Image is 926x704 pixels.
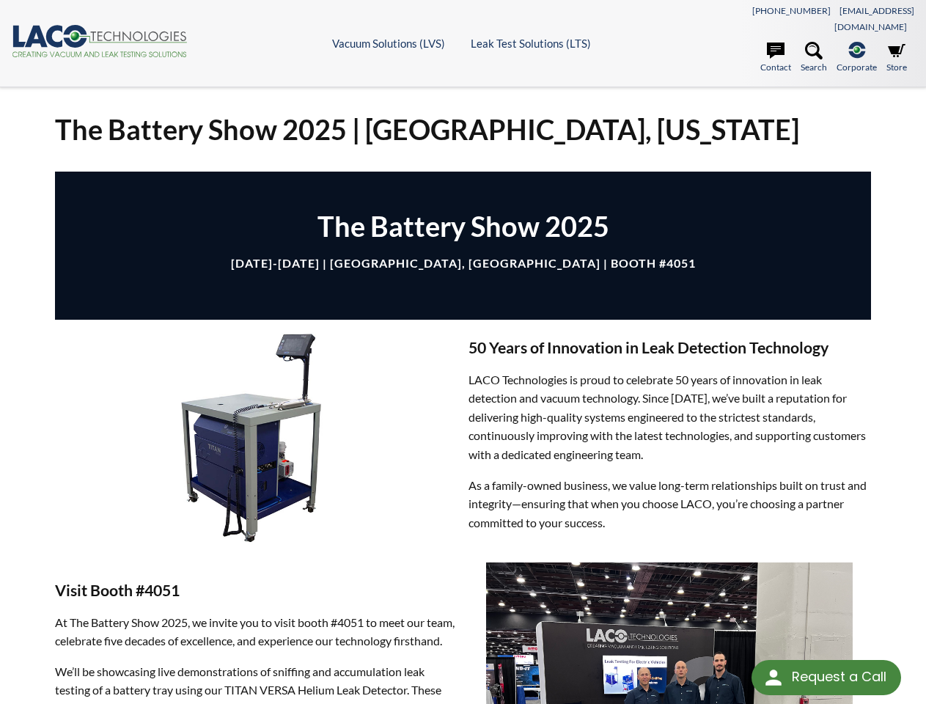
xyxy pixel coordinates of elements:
a: Store [886,42,907,74]
h1: The Battery Show 2025 [77,208,849,244]
a: Contact [760,42,791,74]
a: [EMAIL_ADDRESS][DOMAIN_NAME] [834,5,914,32]
img: PRODUCT_template1-Product_1000x562.jpg [55,320,458,546]
a: Vacuum Solutions (LVS) [332,37,445,50]
h1: The Battery Show 2025 | [GEOGRAPHIC_DATA], [US_STATE] [55,111,871,147]
p: At The Battery Show 2025, we invite you to visit booth #4051 to meet our team, celebrate five dec... [55,613,458,650]
h4: [DATE]-[DATE] | [GEOGRAPHIC_DATA], [GEOGRAPHIC_DATA] | Booth #4051 [77,256,849,271]
div: Request a Call [792,660,886,694]
a: Search [801,42,827,74]
h3: Visit Booth #4051 [55,581,458,601]
a: [PHONE_NUMBER] [752,5,831,16]
div: Request a Call [752,660,901,695]
p: As a family-owned business, we value long-term relationships built on trust and integrity—ensurin... [468,476,871,532]
span: Corporate [837,60,877,74]
img: round button [762,666,785,689]
a: Leak Test Solutions (LTS) [471,37,591,50]
h3: 50 Years of Innovation in Leak Detection Technology [468,338,871,359]
p: LACO Technologies is proud to celebrate 50 years of innovation in leak detection and vacuum techn... [468,370,871,464]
